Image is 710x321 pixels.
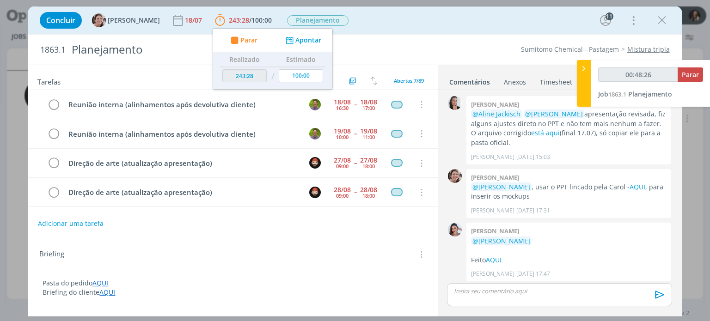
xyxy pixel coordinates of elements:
[471,206,514,215] p: [PERSON_NAME]
[486,255,502,264] a: AQUI
[449,73,490,87] a: Comentários
[309,187,321,198] img: W
[108,17,160,24] span: [PERSON_NAME]
[471,255,666,265] p: Feito
[448,169,462,183] img: A
[40,12,82,29] button: Concluir
[628,90,672,98] span: Planejamento
[43,279,423,288] p: Pasta do pedido
[308,156,322,170] button: W
[678,67,703,82] button: Parar
[448,96,462,110] img: C
[283,36,322,45] button: Apontar
[471,270,514,278] p: [PERSON_NAME]
[308,185,322,199] button: W
[521,45,619,54] a: Sumitomo Chemical - Pastagem
[336,105,349,110] div: 16:30
[516,270,550,278] span: [DATE] 17:47
[472,182,530,191] span: @[PERSON_NAME]
[220,52,269,67] th: Realizado
[92,13,160,27] button: A[PERSON_NAME]
[539,73,573,87] a: Timesheet
[598,90,672,98] a: Job1863.1Planejamento
[360,99,377,105] div: 18/08
[371,77,377,85] img: arrow-down-up.svg
[46,17,75,24] span: Concluir
[308,127,322,140] button: T
[64,99,300,110] div: Reunião interna (alinhamentos após devolutiva cliente)
[360,187,377,193] div: 28/08
[360,157,377,164] div: 27/08
[335,214,349,228] button: L
[362,164,375,169] div: 18:00
[354,189,357,195] span: --
[471,100,519,109] b: [PERSON_NAME]
[598,13,613,28] button: 11
[354,130,357,137] span: --
[37,215,104,232] button: Adicionar uma tarefa
[362,193,375,198] div: 18:00
[516,206,550,215] span: [DATE] 17:31
[334,187,351,193] div: 28/08
[471,109,666,147] p: apresentação revisada, fiz alguns ajustes direto no PPT e não tem mais nenhum a fazer. O arquivo ...
[308,97,322,111] button: T
[240,37,257,43] span: Parar
[39,248,64,260] span: Briefing
[627,45,670,54] a: Mistura tripla
[394,77,424,84] span: Abertas 7/89
[334,128,351,134] div: 19/08
[67,38,404,61] div: Planejamento
[251,16,272,24] span: 100:00
[229,16,249,24] span: 243:28
[277,52,326,67] th: Estimado
[472,109,520,118] span: @Aline Jackisch
[531,128,560,137] a: está aqui
[334,157,351,164] div: 27/08
[630,182,645,191] a: AQUI
[362,105,375,110] div: 17:00
[354,160,357,166] span: --
[64,187,300,198] div: Direção de arte (atualização apresentação)
[682,70,699,79] span: Parar
[287,15,349,26] button: Planejamento
[43,288,423,297] p: Briefing do cliente
[269,67,277,86] td: /
[40,45,66,55] span: 1863.1
[448,223,462,236] img: N
[354,101,357,108] span: --
[37,75,61,86] span: Tarefas
[504,78,526,87] div: Anexos
[525,109,583,118] span: @[PERSON_NAME]
[334,99,351,105] div: 18/08
[309,157,321,169] img: W
[228,36,258,45] button: Parar
[99,288,115,297] a: AQUI
[64,128,300,140] div: Reunião interna (alinhamentos após devolutiva cliente)
[92,13,106,27] img: A
[362,134,375,139] div: 11:00
[64,157,300,169] div: Direção de arte (atualização apresentação)
[336,193,349,198] div: 09:00
[336,164,349,169] div: 09:00
[471,173,519,182] b: [PERSON_NAME]
[185,17,204,24] div: 18/07
[309,99,321,110] img: T
[471,153,514,161] p: [PERSON_NAME]
[309,128,321,139] img: T
[28,6,681,316] div: dialog
[213,28,333,90] ul: 243:28/100:00
[516,153,550,161] span: [DATE] 15:03
[472,236,530,245] span: @[PERSON_NAME]
[471,227,519,235] b: [PERSON_NAME]
[606,12,613,20] div: 11
[608,90,626,98] span: 1863.1
[360,128,377,134] div: 19/08
[471,182,666,201] p: , usar o PPT lincado pela Carol - , para inserir os mockups
[92,279,108,287] a: AQUI
[336,134,349,139] div: 10:00
[213,13,274,28] button: 243:28/100:00
[249,16,251,24] span: /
